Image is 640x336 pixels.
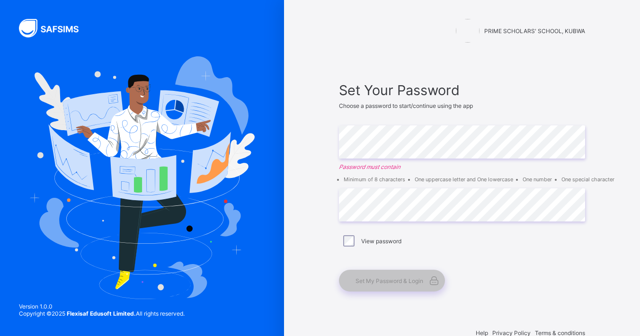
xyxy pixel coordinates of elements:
img: Hero Image [29,56,255,299]
strong: Flexisaf Edusoft Limited. [67,310,136,317]
span: Set My Password & Login [356,277,423,284]
span: PRIME SCHOLARS' SCHOOL, KUBWA [484,27,585,35]
li: Minimum of 8 characters [344,176,405,183]
span: Version 1.0.0 [19,303,185,310]
img: PRIME SCHOLARS' SCHOOL, KUBWA [456,19,480,43]
em: Password must contain [339,163,585,170]
li: One uppercase letter and One lowercase [415,176,513,183]
img: SAFSIMS Logo [19,19,90,37]
li: One number [523,176,552,183]
li: One special character [561,176,614,183]
span: Copyright © 2025 All rights reserved. [19,310,185,317]
span: Choose a password to start/continue using the app [339,102,473,109]
span: Set Your Password [339,82,585,98]
label: View password [361,238,401,245]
